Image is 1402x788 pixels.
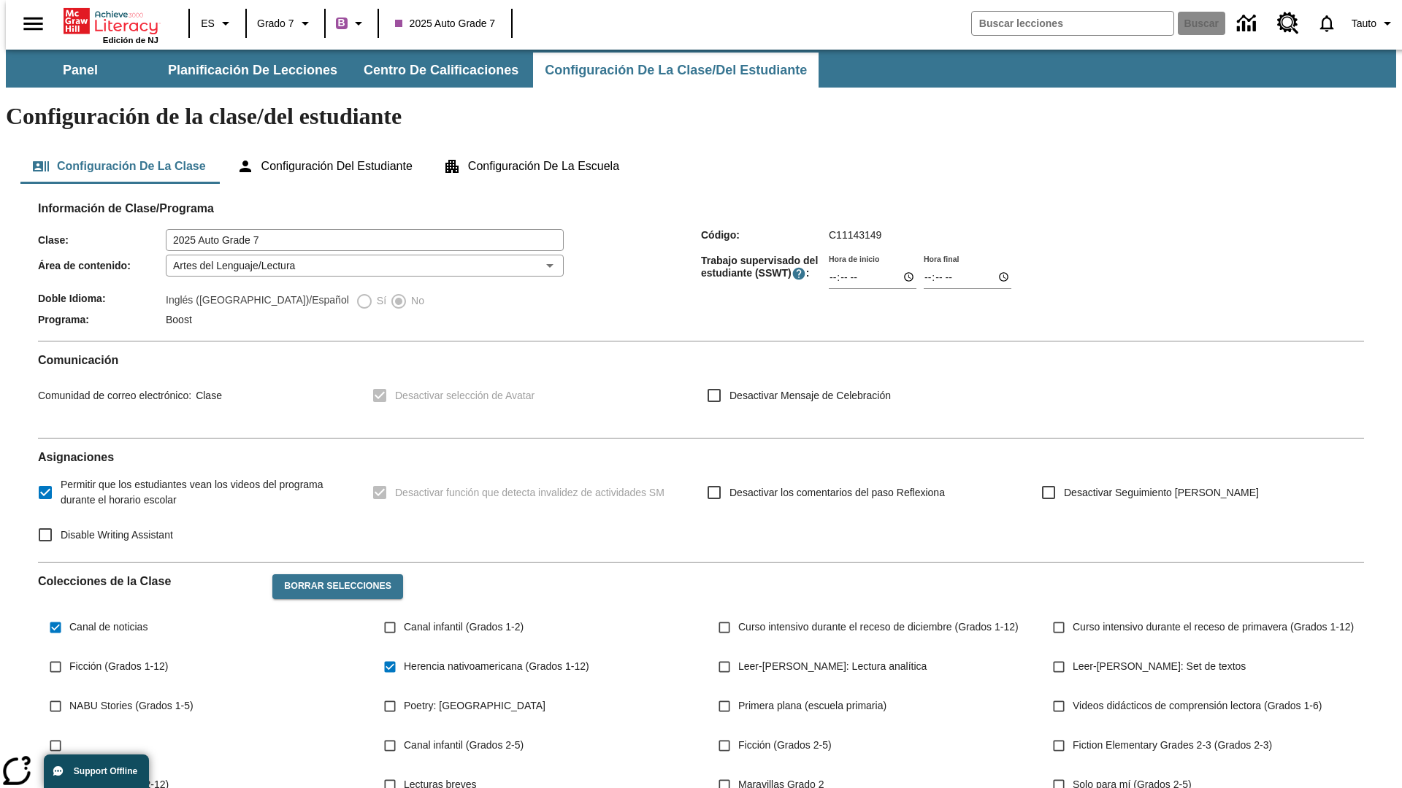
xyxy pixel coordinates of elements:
button: Borrar selecciones [272,574,403,599]
span: Grado 7 [257,16,294,31]
button: Grado: Grado 7, Elige un grado [251,10,320,36]
span: Leer-[PERSON_NAME]: Lectura analítica [738,659,927,674]
span: Centro de calificaciones [364,62,518,79]
span: Área de contenido : [38,260,166,271]
span: Primera plana (escuela primaria) [738,698,886,714]
span: Desactivar los comentarios del paso Reflexiona [729,485,945,501]
span: Desactivar función que detecta invalidez de actividades SM [395,485,664,501]
span: Desactivar Mensaje de Celebración [729,388,891,403]
span: No [407,293,424,309]
button: El Tiempo Supervisado de Trabajo Estudiantil es el período durante el cual los estudiantes pueden... [792,266,806,281]
button: Configuración de la clase [20,149,218,184]
h2: Colecciones de la Clase [38,574,261,588]
span: Código : [701,229,829,241]
button: Lenguaje: ES, Selecciona un idioma [194,10,241,36]
button: Centro de calificaciones [352,53,530,88]
span: C11143149 [829,229,881,241]
label: Hora final [924,253,959,264]
button: Planificación de lecciones [156,53,349,88]
button: Configuración de la escuela [432,149,631,184]
span: Comunidad de correo electrónico : [38,390,191,401]
button: Perfil/Configuración [1346,10,1402,36]
span: Herencia nativoamericana (Grados 1-12) [404,659,589,674]
span: Leer-[PERSON_NAME]: Set de textos [1073,659,1246,674]
button: Configuración de la clase/del estudiante [533,53,819,88]
input: Buscar campo [972,12,1173,35]
span: Canal de noticias [69,619,148,635]
span: Canal infantil (Grados 1-2) [404,619,524,635]
span: Trabajo supervisado del estudiante (SSWT) : [701,255,829,281]
span: Clase : [38,234,166,246]
span: Fiction Elementary Grades 2-3 (Grados 2-3) [1073,738,1272,753]
div: Subbarra de navegación [6,53,820,88]
button: Configuración del estudiante [225,149,424,184]
span: Videos didácticos de comprensión lectora (Grados 1-6) [1073,698,1322,714]
button: Boost El color de la clase es morado/púrpura. Cambiar el color de la clase. [330,10,373,36]
div: Comunicación [38,353,1364,426]
span: 2025 Auto Grade 7 [395,16,496,31]
button: Panel [7,53,153,88]
input: Clase [166,229,564,251]
span: Programa : [38,314,166,325]
div: Configuración de la clase/del estudiante [20,149,1382,184]
span: Curso intensivo durante el receso de diciembre (Grados 1-12) [738,619,1019,635]
h1: Configuración de la clase/del estudiante [6,103,1396,130]
button: Abrir el menú lateral [12,2,55,45]
span: Permitir que los estudiantes vean los videos del programa durante el horario escolar [61,477,349,508]
label: Hora de inicio [829,253,879,264]
div: Información de Clase/Programa [38,216,1364,329]
span: Planificación de lecciones [168,62,337,79]
span: ES [201,16,215,31]
button: Support Offline [44,754,149,788]
span: Clase [191,390,222,401]
label: Inglés ([GEOGRAPHIC_DATA])/Español [166,293,349,310]
span: Configuración de la clase/del estudiante [545,62,807,79]
span: Desactivar selección de Avatar [395,388,535,403]
span: Desactivar Seguimiento [PERSON_NAME] [1064,485,1259,501]
a: Portada [64,7,158,36]
span: Support Offline [74,766,137,776]
h2: Asignaciones [38,450,1364,464]
h2: Comunicación [38,353,1364,367]
span: Curso intensivo durante el receso de primavera (Grados 1-12) [1073,619,1354,635]
span: B [338,14,345,32]
a: Notificaciones [1308,4,1346,42]
span: Tauto [1352,16,1376,31]
div: Subbarra de navegación [6,50,1396,88]
div: Asignaciones [38,450,1364,550]
span: Edición de NJ [103,36,158,45]
div: Artes del Lenguaje/Lectura [166,255,564,277]
span: NABU Stories (Grados 1-5) [69,698,194,714]
span: Panel [63,62,98,79]
span: Canal infantil (Grados 2-5) [404,738,524,753]
span: Ficción (Grados 1-12) [69,659,168,674]
a: Centro de recursos, Se abrirá en una pestaña nueva. [1268,4,1308,43]
span: Poetry: [GEOGRAPHIC_DATA] [404,698,545,714]
h2: Información de Clase/Programa [38,201,1364,215]
span: Ficción (Grados 2-5) [738,738,832,753]
span: Boost [166,314,192,325]
span: Doble Idioma : [38,293,166,304]
span: Sí [373,293,386,309]
span: Disable Writing Assistant [61,528,173,543]
a: Centro de información [1228,4,1268,44]
div: Portada [64,5,158,45]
